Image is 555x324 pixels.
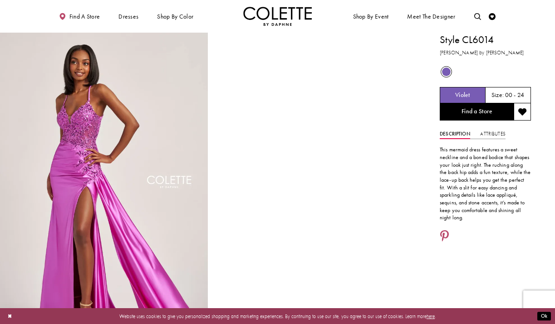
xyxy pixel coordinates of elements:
[69,13,100,20] span: Find a store
[427,313,435,319] a: here
[157,13,193,20] span: Shop by color
[440,49,531,57] h3: [PERSON_NAME] by [PERSON_NAME]
[353,13,389,20] span: Shop By Event
[491,92,504,99] span: Size:
[440,230,449,243] a: Share using Pinterest - Opens in new tab
[440,65,453,78] div: Violet
[243,7,312,26] a: Visit Home Page
[118,13,138,20] span: Dresses
[440,129,470,139] a: Description
[49,311,506,320] p: Website uses cookies to give you personalized shopping and marketing experiences. By continuing t...
[117,7,140,26] span: Dresses
[440,103,514,121] a: Find a Store
[505,92,525,99] h5: 00 - 24
[58,7,102,26] a: Find a store
[406,7,457,26] a: Meet the designer
[455,92,470,99] h5: Chosen color
[407,13,455,20] span: Meet the designer
[514,103,531,121] button: Add to wishlist
[487,7,498,26] a: Check Wishlist
[472,7,483,26] a: Toggle search
[156,7,195,26] span: Shop by color
[440,146,531,222] p: This mermaid dress features a sweet neckline and a boned bodice that shapes your look just right....
[480,129,505,139] a: Attributes
[440,33,531,47] h1: Style CL6014
[211,33,419,136] video: Style CL6014 Colette by Daphne #1 autoplay loop mute video
[537,312,551,320] button: Submit Dialog
[243,7,312,26] img: Colette by Daphne
[4,310,15,322] button: Close Dialog
[351,7,390,26] span: Shop By Event
[440,65,531,79] div: Product color controls state depends on size chosen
